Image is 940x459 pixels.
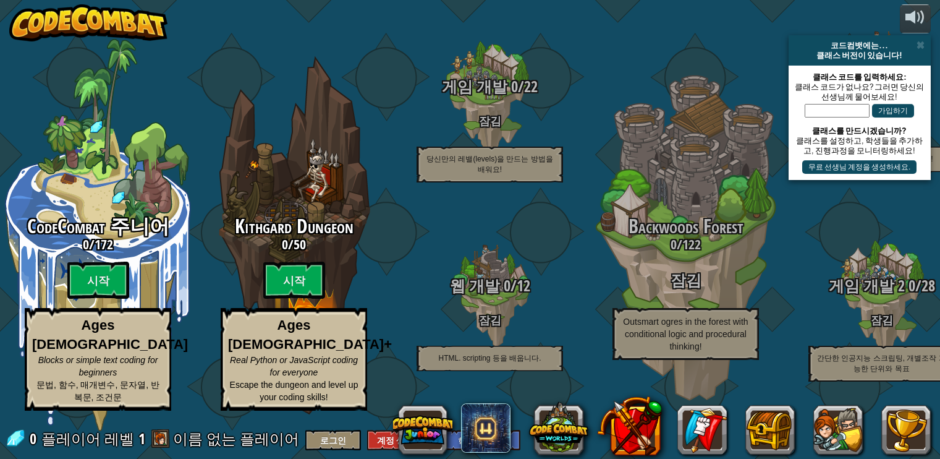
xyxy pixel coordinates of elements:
span: 12 [517,275,530,296]
h3: / [392,278,588,294]
btn: 시작 [263,262,325,299]
span: 0 [282,235,288,254]
button: 무료 선생님 계정을 생성하세요. [802,160,917,174]
span: 0 [507,76,518,97]
img: CodeCombat - Learn how to code by playing a game [9,4,167,41]
span: 172 [95,235,113,254]
span: 당신만의 레밸(levels)을 만드는 방법을 배워요! [426,155,553,174]
span: Blocks or simple text coding for beginners [38,355,158,377]
span: 이름 없는 플레이어 [173,429,299,448]
btn: 시작 [67,262,129,299]
span: 0 [83,235,89,254]
span: Real Python or JavaScript coding for everyone [230,355,358,377]
span: 1 [138,429,145,448]
span: 게임 개발 2 [829,275,905,296]
div: 클래스 코드가 없나요? 그러면 당신의 선생님께 물어보세요! [795,82,925,101]
h4: 잠김 [392,314,588,326]
span: 0 [500,275,510,296]
span: Backwoods Forest [629,213,743,239]
h3: / [196,237,392,252]
span: 50 [294,235,306,254]
span: HTML. scripting 등을 배웁니다. [438,354,541,362]
span: 22 [524,76,538,97]
div: 클래스를 설정하고, 학생들을 추가하고, 진행과정을 모니터링하세요! [795,135,925,155]
strong: Ages [DEMOGRAPHIC_DATA]+ [228,317,392,352]
span: 28 [921,275,935,296]
span: 문법, 함수, 매개변수, 문자열, 반복문, 조건문 [36,380,159,402]
span: Escape the dungeon and level up your coding skills! [230,380,358,402]
span: Outsmart ogres in the forest with conditional logic and procedural thinking! [623,317,748,351]
h3: / [588,237,784,252]
span: 게임 개발 [442,76,507,97]
button: 가입하기 [872,104,914,118]
div: 클래스 코드를 입력하세요: [795,72,925,82]
span: 플레이어 레벨 [41,429,134,449]
h4: 잠김 [392,115,588,127]
button: 로그인 [305,430,361,450]
div: 코드컴뱃에는... [794,40,926,50]
span: 0 [30,429,40,448]
span: 0 [905,275,915,296]
div: 클래스 버전이 있습니다! [794,50,926,60]
strong: Ages [DEMOGRAPHIC_DATA] [32,317,188,352]
span: Kithgard Dungeon [235,213,354,239]
button: 계정 생성 [367,430,423,450]
span: 0 [671,235,677,254]
h3: / [392,79,588,95]
button: 소리 조절 [900,4,931,33]
span: 122 [682,235,701,254]
h3: 잠김 [588,272,784,289]
span: CodeCombat 주니어 [27,213,169,239]
div: 클래스를 만드시겠습니까? [795,126,925,135]
span: 웹 개발 [450,275,500,296]
div: Complete previous world to unlock [196,39,392,431]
